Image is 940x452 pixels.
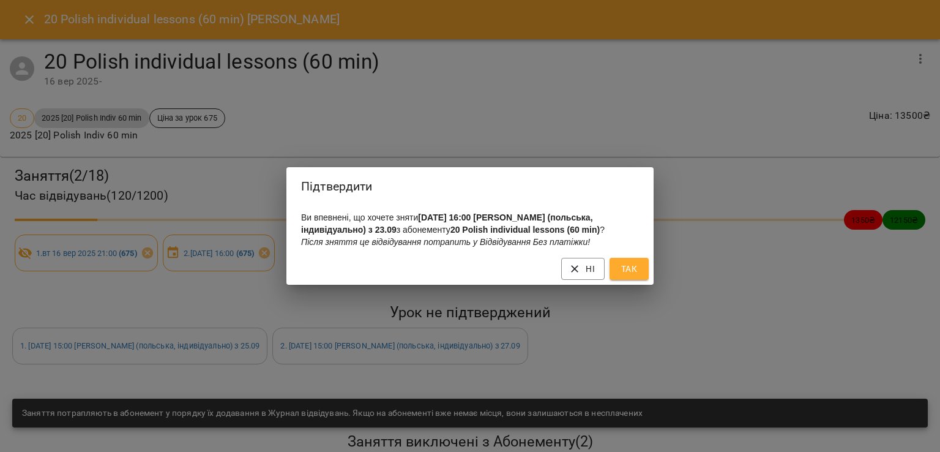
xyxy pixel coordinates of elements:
[610,258,649,280] button: Так
[301,213,593,235] b: [DATE] 16:00 [PERSON_NAME] (польська, індивідуально) з 23.09
[571,262,595,276] span: Ні
[301,237,590,247] i: Після зняття це відвідування потрапить у Відвідування Без платіжки!
[301,177,639,196] h2: Підтвердити
[301,213,605,247] span: Ви впевнені, що хочете зняти з абонементу ?
[619,262,639,276] span: Так
[450,225,600,235] b: 20 Polish individual lessons (60 min)
[561,258,605,280] button: Ні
